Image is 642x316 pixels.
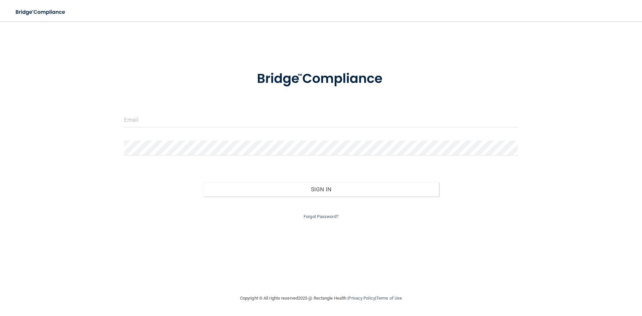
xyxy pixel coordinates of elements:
[199,288,443,309] div: Copyright © All rights reserved 2025 @ Rectangle Health | |
[304,214,338,219] a: Forgot Password?
[348,296,375,301] a: Privacy Policy
[124,112,518,127] input: Email
[203,182,439,197] button: Sign In
[243,62,399,96] img: bridge_compliance_login_screen.278c3ca4.svg
[10,5,72,19] img: bridge_compliance_login_screen.278c3ca4.svg
[376,296,402,301] a: Terms of Use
